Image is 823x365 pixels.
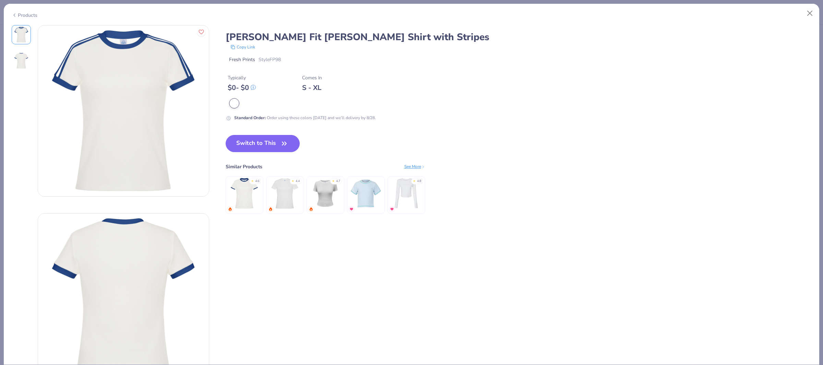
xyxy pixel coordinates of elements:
[251,179,254,182] div: ★
[291,179,294,182] div: ★
[390,207,394,211] img: MostFav.gif
[296,179,300,184] div: 4.4
[332,179,335,182] div: ★
[309,177,342,210] img: Fresh Prints Sunset Ribbed T-shirt
[228,207,232,211] img: trending.gif
[417,179,421,184] div: 4.8
[309,207,313,211] img: trending.gif
[336,179,340,184] div: 4.7
[228,74,256,81] div: Typically
[404,163,425,170] div: See More
[12,12,37,19] div: Products
[302,74,322,81] div: Comes In
[390,177,422,210] img: Bella Canvas Ladies' Micro Ribbed Long Sleeve Baby Tee
[229,56,255,63] span: Fresh Prints
[13,26,29,43] img: Front
[259,56,281,63] span: Style FP98
[226,163,262,170] div: Similar Products
[234,115,376,121] div: Order using these colors [DATE] and we’ll delivery by 8/28.
[228,44,257,50] button: copy to clipboard
[234,115,266,121] strong: Standard Order :
[349,177,382,210] img: Fresh Prints Cover Stitched Mini Tee
[226,31,812,44] div: [PERSON_NAME] Fit [PERSON_NAME] Shirt with Stripes
[13,53,29,69] img: Back
[349,207,354,211] img: MostFav.gif
[302,83,322,92] div: S - XL
[255,179,259,184] div: 4.6
[197,27,206,36] button: Like
[269,177,301,210] img: Fresh Prints Naomi Slim Fit Y2K Shirt
[228,83,256,92] div: $ 0 - $ 0
[269,207,273,211] img: trending.gif
[413,179,416,182] div: ★
[38,25,209,196] img: Front
[226,135,300,152] button: Switch to This
[228,177,261,210] img: Fresh Prints Simone Slim Fit Ringer Shirt
[803,7,816,20] button: Close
